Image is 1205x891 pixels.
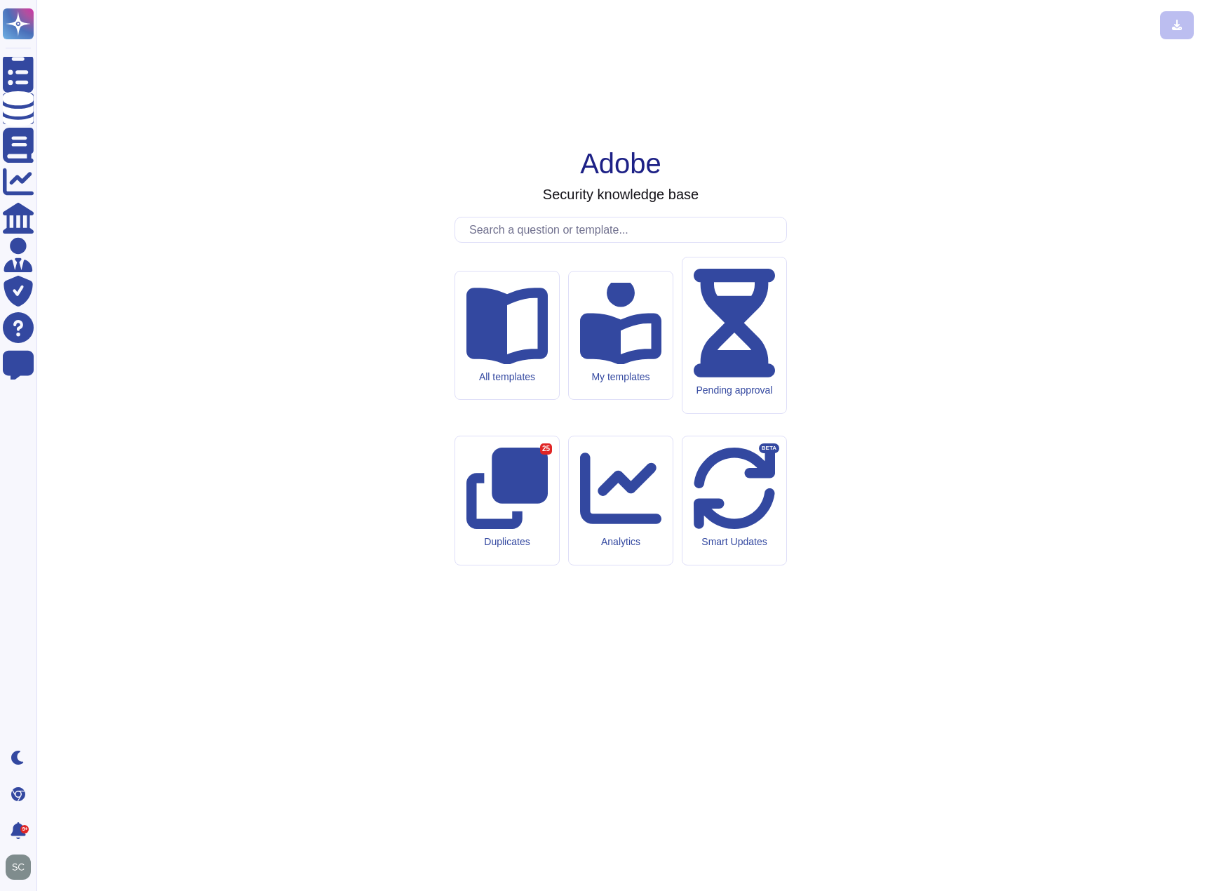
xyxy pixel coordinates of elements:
[580,371,661,383] div: My templates
[580,147,661,180] h1: Adobe
[759,443,779,453] div: BETA
[3,852,41,883] button: user
[694,384,775,396] div: Pending approval
[540,443,552,455] div: 25
[543,186,699,203] h3: Security knowledge base
[20,825,29,833] div: 9+
[694,536,775,548] div: Smart Updates
[6,855,31,880] img: user
[466,371,548,383] div: All templates
[466,536,548,548] div: Duplicates
[462,217,786,242] input: Search a question or template...
[580,536,661,548] div: Analytics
